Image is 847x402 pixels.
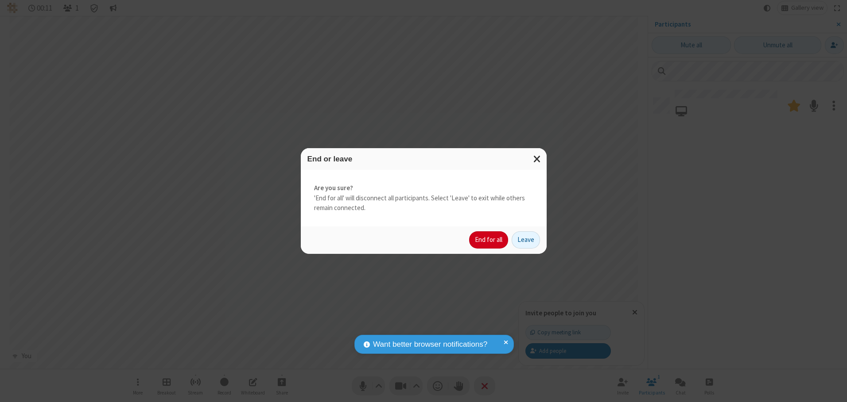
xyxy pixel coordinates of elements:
span: Want better browser notifications? [373,339,487,350]
div: 'End for all' will disconnect all participants. Select 'Leave' to exit while others remain connec... [301,170,547,226]
button: Leave [512,231,540,249]
button: End for all [469,231,508,249]
h3: End or leave [307,155,540,163]
button: Close modal [528,148,547,170]
strong: Are you sure? [314,183,533,193]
